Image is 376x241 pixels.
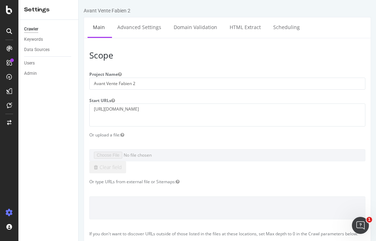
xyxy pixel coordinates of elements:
[39,71,43,77] button: Project Name
[11,231,287,237] p: If you don't want to discover URLs outside of those listed in the files at these locations, set M...
[11,103,287,127] textarea: [URL][DOMAIN_NAME]
[366,217,372,223] span: 1
[146,17,187,37] a: HTML Extract
[24,46,50,54] div: Data Sources
[5,7,52,14] div: Avant Vente Fabien 2
[5,69,48,77] label: Project Name
[33,97,36,103] button: Start URLs
[24,60,35,67] div: Users
[9,17,32,37] a: Main
[24,60,73,67] a: Users
[5,95,41,103] label: Start URLs
[5,132,292,138] div: Or upload a file:
[24,70,37,77] div: Admin
[352,217,369,234] iframe: Intercom live chat
[189,17,226,37] a: Scheduling
[24,46,73,54] a: Data Sources
[11,51,287,60] h3: Scope
[24,26,73,33] a: Crawler
[24,36,43,43] div: Keywords
[24,26,38,33] div: Crawler
[24,36,73,43] a: Keywords
[90,17,144,37] a: Domain Validation
[24,70,73,77] a: Admin
[24,6,73,14] div: Settings
[5,179,292,185] div: Or type URLs from external file or Sitemaps:
[33,17,88,37] a: Advanced Settings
